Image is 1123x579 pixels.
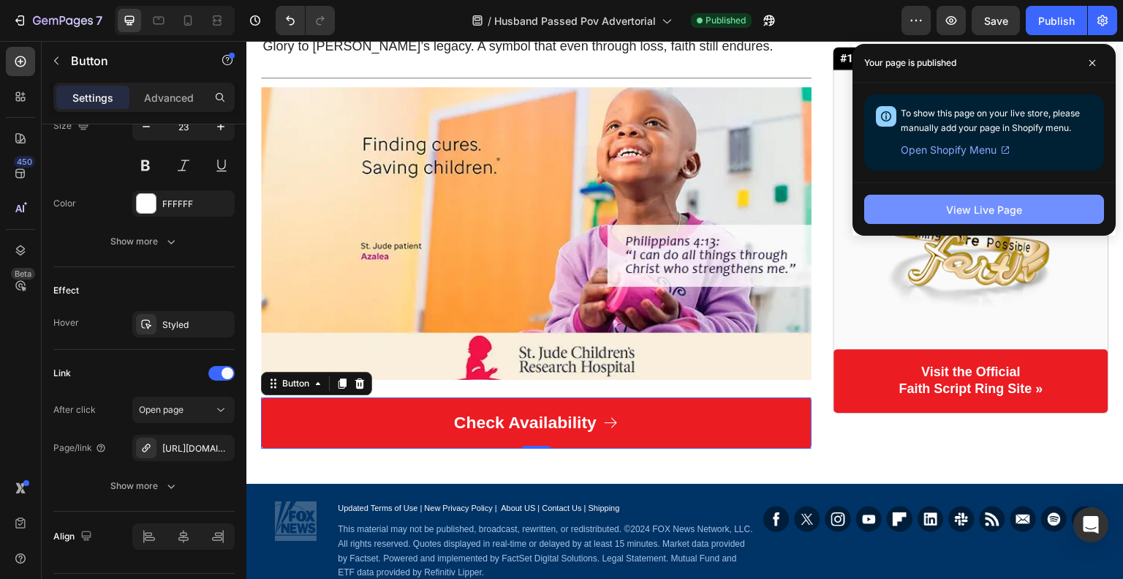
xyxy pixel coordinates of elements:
[96,12,102,29] p: 7
[110,479,178,493] div: Show more
[488,13,491,29] span: /
[53,116,92,136] div: Size
[162,318,231,332] div: Styled
[901,108,1080,133] span: To show this page on your live store, please manually add your page in Shopify menu.
[864,56,956,70] p: Your page is published
[14,156,35,168] div: 450
[946,202,1022,217] div: View Live Page
[53,527,95,547] div: Align
[71,52,195,70] p: Button
[901,141,997,159] span: Open Shopify Menu
[29,460,70,500] img: gempages_584916773422236229-bea08792-28fc-4f5e-a8f4-29c4d620c29c.svg
[494,13,656,29] span: Husband Passed Pov Advertorial
[53,441,107,455] div: Page/link
[162,442,231,455] div: [URL][DOMAIN_NAME]
[634,47,817,308] img: gempages_584916773422236229-27d2fca0-92aa-4f2e-93b5-436a819a78a5.png
[91,483,507,537] span: This material may not be published, broadcast, rewritten, or redistributed. ©2024 FOX News Networ...
[1038,13,1075,29] div: Publish
[132,397,235,423] button: Open page
[246,41,1123,579] iframe: Design area
[53,403,96,416] div: After click
[162,198,231,211] div: FFFFFF
[1026,6,1087,35] button: Publish
[276,6,335,35] div: Undo/Redo
[514,460,863,496] img: gempages_584916773422236229-bc4da1c0-bd34-47d5-b1f9-8903dc692ec5.png
[53,197,76,210] div: Color
[53,284,79,297] div: Effect
[864,195,1104,224] button: View Live Page
[72,90,113,105] p: Settings
[11,268,35,280] div: Beta
[972,6,1020,35] button: Save
[53,228,235,255] button: Show more
[653,323,797,357] p: Visit the Official Faith Script Ring Site »
[6,6,109,35] button: 7
[139,404,184,415] span: Open page
[53,316,79,329] div: Hover
[588,308,862,372] a: Visit the OfficialFaith Script Ring Site »
[706,14,746,27] span: Published
[91,462,507,472] p: Updated Terms of Use | New Privacy Policy | About US | Contact Us | Shipping
[53,367,71,380] div: Link
[1073,507,1108,542] div: Open Intercom Messenger
[984,15,1008,27] span: Save
[144,90,194,105] p: Advanced
[53,473,235,499] button: Show more
[110,234,178,249] div: Show more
